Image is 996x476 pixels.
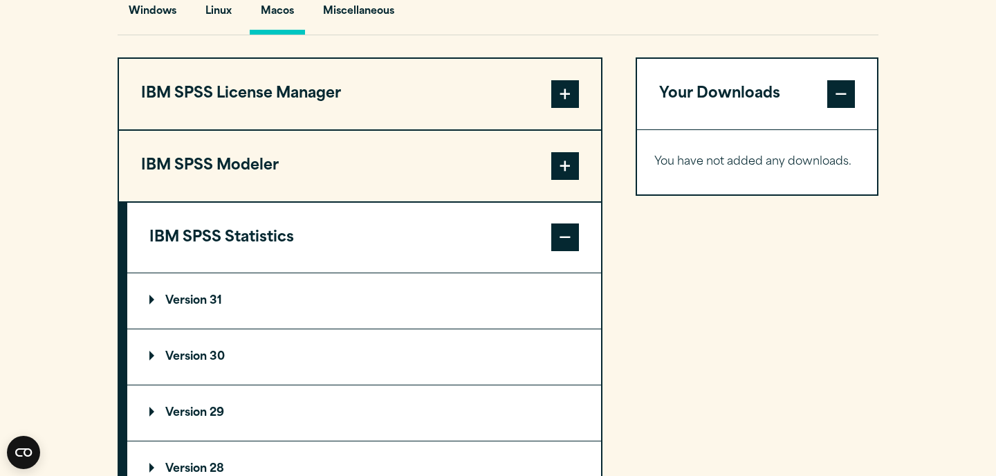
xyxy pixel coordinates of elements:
[119,131,601,201] button: IBM SPSS Modeler
[149,295,222,306] p: Version 31
[119,59,601,129] button: IBM SPSS License Manager
[127,203,601,273] button: IBM SPSS Statistics
[654,152,860,172] p: You have not added any downloads.
[637,59,877,129] button: Your Downloads
[127,385,601,441] summary: Version 29
[127,273,601,329] summary: Version 31
[149,351,225,363] p: Version 30
[149,464,224,475] p: Version 28
[7,436,40,469] button: Open CMP widget
[637,129,877,194] div: Your Downloads
[149,408,224,419] p: Version 29
[127,329,601,385] summary: Version 30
